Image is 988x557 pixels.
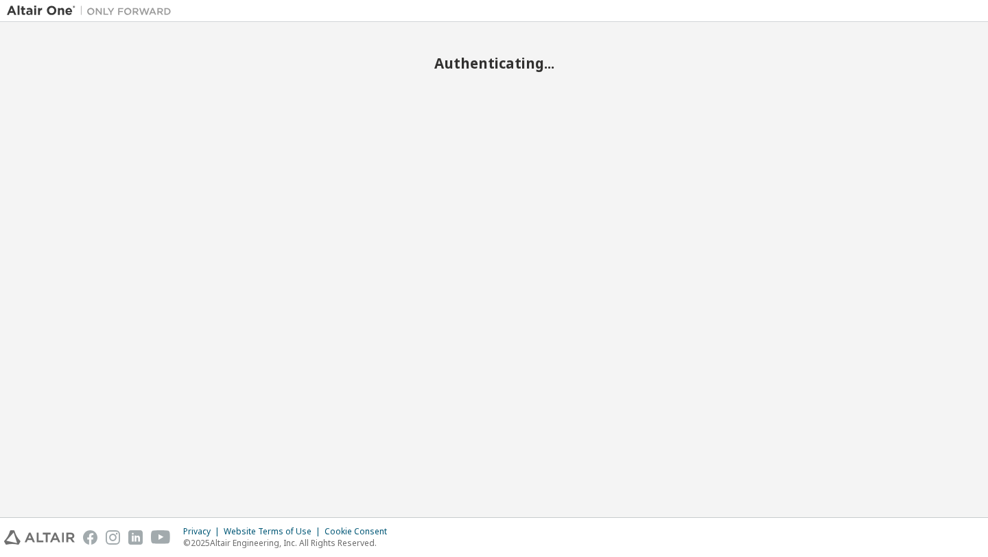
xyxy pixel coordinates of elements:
div: Privacy [183,526,224,537]
div: Website Terms of Use [224,526,325,537]
img: Altair One [7,4,178,18]
img: linkedin.svg [128,530,143,545]
img: youtube.svg [151,530,171,545]
p: © 2025 Altair Engineering, Inc. All Rights Reserved. [183,537,395,549]
img: instagram.svg [106,530,120,545]
h2: Authenticating... [7,54,981,72]
img: facebook.svg [83,530,97,545]
img: altair_logo.svg [4,530,75,545]
div: Cookie Consent [325,526,395,537]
